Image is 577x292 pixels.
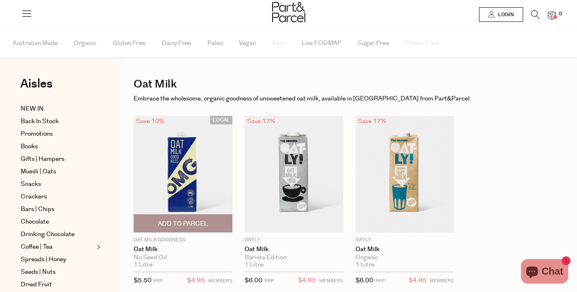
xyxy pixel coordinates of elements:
[13,29,57,58] span: Australian Made
[430,278,454,284] small: MEMBERS
[134,94,471,103] span: Embrace the wholesome, organic goodness of unsweetened oat milk, available in [GEOGRAPHIC_DATA] f...
[375,278,385,284] small: RRP
[162,29,191,58] span: Dairy Free
[245,276,262,285] span: $6.00
[245,261,264,269] span: 1 Litre
[356,276,373,285] span: $6.00
[134,75,565,94] h1: Oat Milk
[356,237,454,244] p: Oatly
[20,78,53,98] a: Aisles
[21,154,64,164] span: Gifts | Hampers
[319,278,343,284] small: MEMBERS
[21,142,94,151] a: Books
[21,267,94,277] a: Seeds | Nuts
[134,246,232,253] a: Oat Milk
[113,29,145,58] span: Gluten Free
[405,29,439,58] span: Plastic Free
[21,129,53,139] span: Promotions
[134,237,232,244] p: Oat Milk Goodness
[21,217,49,227] span: Chocolate
[21,104,94,114] a: NEW IN
[479,7,523,22] a: Login
[21,242,94,252] a: Coffee | Tea
[245,116,278,127] div: Save 17%
[21,230,75,239] span: Drinking Chocolate
[21,167,94,177] a: Muesli | Oats
[245,246,343,253] a: Oat Milk
[21,179,41,189] span: Snacks
[21,255,66,264] span: Spreads | Honey
[21,280,94,290] a: Dried Fruit
[21,242,53,252] span: Coffee | Tea
[95,242,100,252] button: Expand/Collapse Coffee | Tea
[358,29,389,58] span: Sugar Free
[207,29,223,58] span: Paleo
[356,116,389,127] div: Save 17%
[245,237,343,244] p: Oatly
[21,117,94,126] a: Back In Stock
[21,167,56,177] span: Muesli | Oats
[302,29,341,58] span: Low FODMAP
[134,214,232,232] button: Add To Parcel
[356,246,454,253] a: Oat Milk
[409,275,426,286] span: $4.95
[134,276,151,285] span: $5.50
[21,129,94,139] a: Promotions
[21,230,94,239] a: Drinking Chocolate
[21,217,94,227] a: Chocolate
[519,259,571,286] inbox-online-store-chat: Shopify online store chat
[21,104,44,114] span: NEW IN
[21,267,55,277] span: Seeds | Nuts
[272,2,305,22] img: Part&Parcel
[153,278,163,284] small: RRP
[21,205,54,214] span: Bars | Chips
[548,11,556,19] a: 0
[21,205,94,214] a: Bars | Chips
[158,220,208,228] span: Add To Parcel
[134,116,232,232] img: Oat Milk
[210,116,232,124] span: LOCAL
[239,29,256,58] span: Vegan
[208,278,232,284] small: MEMBERS
[20,75,53,93] span: Aisles
[21,280,52,290] span: Dried Fruit
[21,255,94,264] a: Spreads | Honey
[496,11,514,18] span: Login
[356,261,375,269] span: 1 Litre
[245,254,343,261] div: Barista Edition
[21,179,94,189] a: Snacks
[134,261,153,269] span: 1 Litre
[245,116,343,232] img: Oat Milk
[356,116,454,232] img: Oat Milk
[21,117,59,126] span: Back In Stock
[272,29,285,58] span: Keto
[74,29,96,58] span: Organic
[187,275,205,286] span: $4.95
[21,142,38,151] span: Books
[21,192,47,202] span: Crackers
[134,116,167,127] div: Save 10%
[264,278,274,284] small: RRP
[21,154,94,164] a: Gifts | Hampers
[298,275,316,286] span: $4.95
[21,192,94,202] a: Crackers
[557,11,564,18] span: 0
[356,254,454,261] div: Organic
[134,254,232,261] div: No Seed Oil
